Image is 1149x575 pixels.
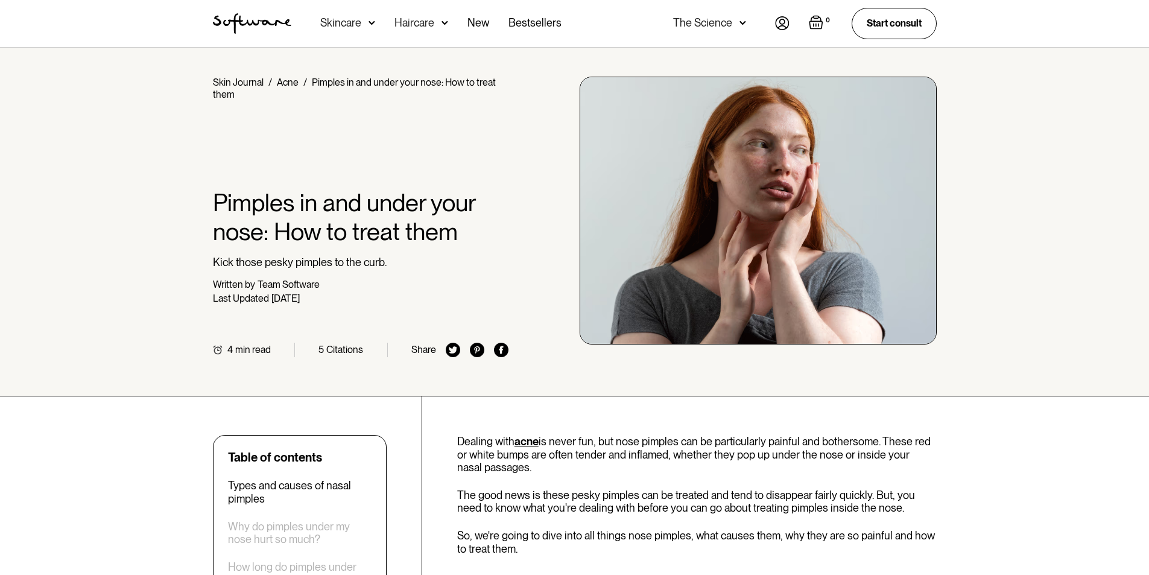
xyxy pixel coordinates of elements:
[411,344,436,355] div: Share
[228,479,372,505] a: Types and causes of nasal pimples
[852,8,937,39] a: Start consult
[369,17,375,29] img: arrow down
[823,15,832,26] div: 0
[213,77,264,88] a: Skin Journal
[457,489,937,515] p: The good news is these pesky pimples can be treated and tend to disappear fairly quickly. But, yo...
[457,435,937,474] p: Dealing with is never fun, but nose pimples can be particularly painful and bothersome. These red...
[213,188,509,246] h1: Pimples in and under your nose: How to treat them
[457,529,937,555] p: So, we're going to dive into all things nose pimples, what causes them, why they are so painful a...
[326,344,363,355] div: Citations
[228,520,372,546] a: Why do pimples under my nose hurt so much?
[213,13,291,34] a: home
[514,435,539,448] a: acne
[235,344,271,355] div: min read
[277,77,299,88] a: Acne
[271,293,300,304] div: [DATE]
[494,343,508,357] img: facebook icon
[739,17,746,29] img: arrow down
[268,77,272,88] div: /
[320,17,361,29] div: Skincare
[446,343,460,357] img: twitter icon
[470,343,484,357] img: pinterest icon
[213,77,496,100] div: Pimples in and under your nose: How to treat them
[394,17,434,29] div: Haircare
[318,344,324,355] div: 5
[228,450,322,465] div: Table of contents
[213,293,269,304] div: Last Updated
[213,256,509,269] p: Kick those pesky pimples to the curb.
[213,279,255,290] div: Written by
[303,77,307,88] div: /
[442,17,448,29] img: arrow down
[809,15,832,32] a: Open cart
[673,17,732,29] div: The Science
[258,279,320,290] div: Team Software
[227,344,233,355] div: 4
[213,13,291,34] img: Software Logo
